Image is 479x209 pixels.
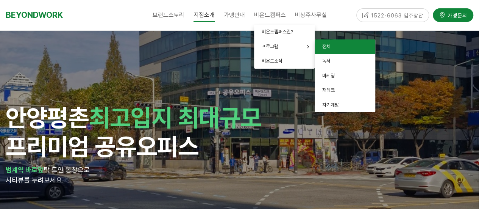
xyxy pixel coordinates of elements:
span: 가맹문의 [445,11,467,19]
a: 프로그램 [254,39,315,54]
a: 지점소개 [189,6,219,25]
span: 지점소개 [193,8,215,22]
span: 전체 [322,44,331,49]
span: 가맹안내 [224,11,245,19]
span: 자기계발 [322,102,339,108]
a: 가맹문의 [433,8,473,22]
span: 프로그램 [262,44,278,49]
span: 비욘드캠퍼스 [254,11,286,19]
a: 가맹안내 [219,6,250,25]
a: 전체 [315,39,375,54]
span: 비욘드캠퍼스란? [262,29,293,35]
span: 탁 트인 통창으로 [44,166,90,174]
span: 평촌 [47,103,89,132]
strong: 범계역 바로앞 [6,166,44,174]
a: 비욘드소식 [254,54,315,69]
a: 재테크 [315,83,375,98]
span: 안양 프리미엄 공유오피스 [6,103,261,161]
span: 브랜드스토리 [153,11,184,19]
a: 자기계발 [315,98,375,113]
a: BEYONDWORK [6,8,63,22]
a: 비상주사무실 [290,6,331,25]
a: 브랜드스토리 [148,6,189,25]
a: 비욘드캠퍼스란? [254,25,315,39]
a: 비욘드캠퍼스 [250,6,290,25]
span: 재테크 [322,87,335,93]
span: 최고입지 최대규모 [89,103,261,132]
a: 마케팅 [315,69,375,83]
a: 독서 [315,54,375,69]
span: 마케팅 [322,73,335,79]
span: 시티뷰를 누려보세요. [6,176,64,184]
span: 비욘드소식 [262,58,282,64]
span: 독서 [322,58,331,64]
span: 비상주사무실 [295,11,327,19]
